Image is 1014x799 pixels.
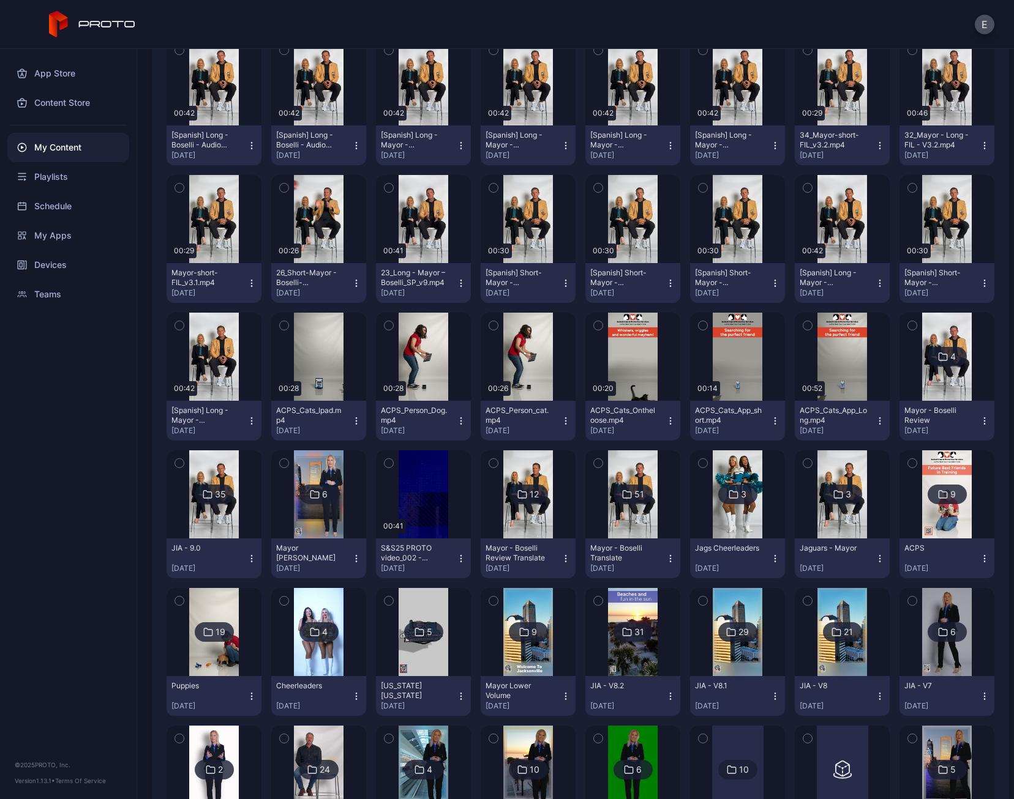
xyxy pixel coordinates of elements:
[904,288,980,298] div: [DATE]
[376,401,471,440] button: ACPS_Person_Dog.mp4[DATE]
[690,676,785,716] button: JIA - V8.1[DATE]
[795,125,890,165] button: 34_Mayor-short-FIL_v3.2.mp4[DATE]
[950,626,956,637] div: 6
[276,151,351,160] div: [DATE]
[7,250,129,280] a: Devices
[590,406,658,425] div: ACPS_Cats_Ontheloose.mp4
[690,538,785,578] button: Jags Cheerleaders[DATE]
[531,626,537,637] div: 9
[7,162,129,191] a: Playlists
[481,401,576,440] button: ACPS_Person_cat.mp4[DATE]
[486,288,561,298] div: [DATE]
[585,676,680,716] button: JIA - V8.2[DATE]
[486,406,553,425] div: ACPS_Person_cat.mp4
[695,406,762,425] div: ACPS_Cats_App_short.mp4
[904,681,972,691] div: JIA - V7
[215,489,226,500] div: 35
[481,125,576,165] button: [Spanish] Long - Mayor - Boselli_v2(5).mp4[DATE]
[381,426,456,436] div: [DATE]
[695,563,770,573] div: [DATE]
[795,263,890,303] button: [Spanish] Long - Mayor - Boselli_v2(3).mp4[DATE]
[171,130,239,150] div: [Spanish] Long - Boselli - Audio 2(1).mp4
[171,268,239,288] div: Mayor-short-FIL_v3.1.mp4
[381,288,456,298] div: [DATE]
[904,151,980,160] div: [DATE]
[904,701,980,711] div: [DATE]
[904,130,972,150] div: 32_Mayor - Long - FIL - V3.2.mp4
[899,401,994,440] button: Mayor - Boselli Review[DATE]
[899,125,994,165] button: 32_Mayor - Long - FIL - V3.2.mp4[DATE]
[381,268,448,288] div: 23_Long - Mayor – Boselli_SP_v9.mp4
[381,151,456,160] div: [DATE]
[950,489,956,500] div: 9
[271,401,366,440] button: ACPS_Cats_Ipad.mp4[DATE]
[171,426,247,436] div: [DATE]
[486,130,553,150] div: [Spanish] Long - Mayor - Boselli_v2(5).mp4
[634,626,644,637] div: 31
[171,701,247,711] div: [DATE]
[427,626,432,637] div: 5
[800,681,867,691] div: JIA - V8
[795,676,890,716] button: JIA - V8[DATE]
[171,543,239,553] div: JIA - 9.0
[590,151,666,160] div: [DATE]
[904,426,980,436] div: [DATE]
[15,760,122,770] div: © 2025 PROTO, Inc.
[899,263,994,303] button: [Spanish] Short-Mayor - [PERSON_NAME]-footbal_v2(1)(3).mp4[DATE]
[585,125,680,165] button: [Spanish] Long - Mayor - Boselli_v2(4).mp4[DATE]
[695,130,762,150] div: [Spanish] Long - Mayor - Boselli_v2(4).mp4
[276,406,344,425] div: ACPS_Cats_Ipad.mp4
[271,263,366,303] button: 26_Short-Mayor - Boselli-football_SP_v9.mp4[DATE]
[741,489,746,500] div: 3
[590,563,666,573] div: [DATE]
[636,764,642,775] div: 6
[800,543,867,553] div: Jaguars - Mayor
[55,777,106,784] a: Terms Of Service
[271,125,366,165] button: [Spanish] Long - Boselli - Audio 2(1).mp4[DATE]
[7,59,129,88] div: App Store
[322,626,328,637] div: 4
[530,489,539,500] div: 12
[585,401,680,440] button: ACPS_Cats_Ontheloose.mp4[DATE]
[381,130,448,150] div: [Spanish] Long - Mayor - Boselli_v2(5).mp4
[381,681,448,701] div: Florida Georgia
[276,701,351,711] div: [DATE]
[276,543,344,563] div: Mayor Drone
[381,406,448,425] div: ACPS_Person_Dog.mp4
[690,125,785,165] button: [Spanish] Long - Mayor - Boselli_v2(4).mp4[DATE]
[795,401,890,440] button: ACPS_Cats_App_Long.mp4[DATE]
[486,681,553,701] div: Mayor Lower Volume
[7,221,129,250] a: My Apps
[167,401,261,440] button: [Spanish] Long - Mayor - Boselli_v2(3).mp4[DATE]
[738,626,749,637] div: 29
[904,268,972,288] div: [Spanish] Short-Mayor - Boselli-footbal_v2(1)(3).mp4
[7,133,129,162] a: My Content
[590,426,666,436] div: [DATE]
[695,288,770,298] div: [DATE]
[171,151,247,160] div: [DATE]
[381,543,448,563] div: S&S25 PROTO video_002 - 4K.mp4
[695,543,762,553] div: Jags Cheerleaders
[171,681,239,691] div: Puppies
[950,764,956,775] div: 5
[218,764,223,775] div: 2
[276,268,344,288] div: 26_Short-Mayor - Boselli-football_SP_v9.mp4
[7,280,129,309] a: Teams
[376,263,471,303] button: 23_Long - Mayor – Boselli_SP_v9.mp4[DATE]
[486,426,561,436] div: [DATE]
[486,151,561,160] div: [DATE]
[376,676,471,716] button: [US_STATE] [US_STATE][DATE]
[167,676,261,716] button: Puppies[DATE]
[800,563,875,573] div: [DATE]
[481,263,576,303] button: [Spanish] Short-Mayor - [PERSON_NAME]-footbal_v2(1)(4).mp4[DATE]
[695,681,762,691] div: JIA - V8.1
[276,426,351,436] div: [DATE]
[171,563,247,573] div: [DATE]
[585,538,680,578] button: Mayor - Boselli Translate[DATE]
[276,130,344,150] div: [Spanish] Long - Boselli - Audio 2(1).mp4
[276,563,351,573] div: [DATE]
[795,538,890,578] button: Jaguars - Mayor[DATE]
